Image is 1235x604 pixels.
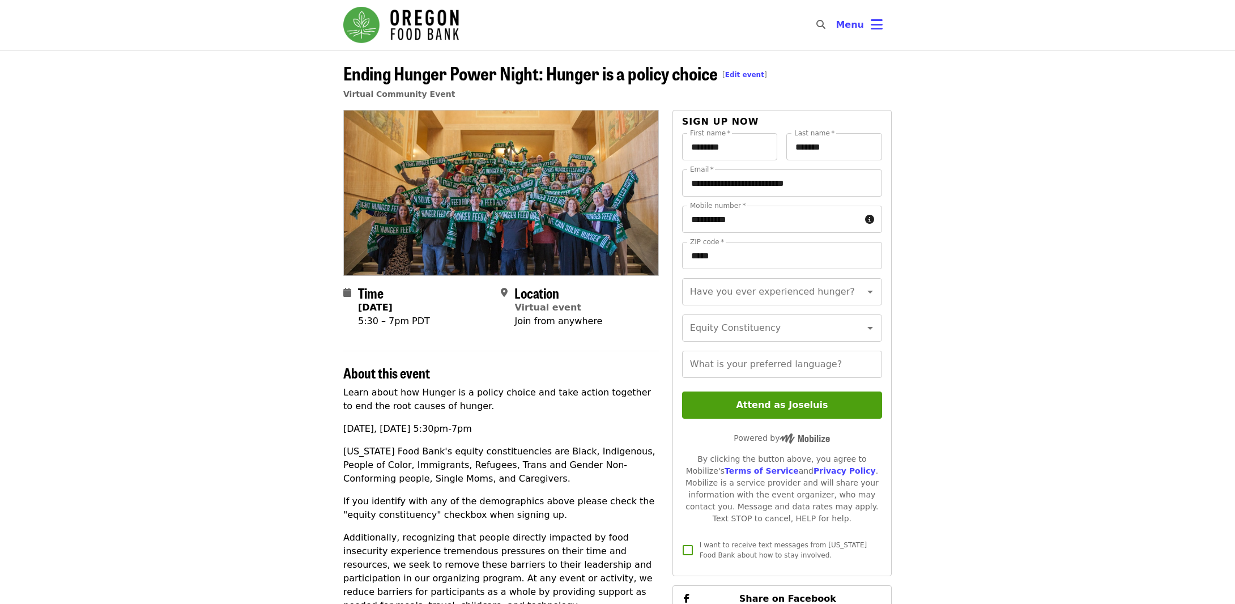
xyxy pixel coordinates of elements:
[794,130,834,137] label: Last name
[734,433,830,443] span: Powered by
[690,130,731,137] label: First name
[682,242,882,269] input: ZIP code
[739,593,836,604] span: Share on Facebook
[343,90,455,99] a: Virtual Community Event
[343,7,459,43] img: Oregon Food Bank - Home
[514,302,581,313] a: Virtual event
[343,495,659,522] p: If you identify with any of the demographics above please check the "equity constituency" checkbo...
[865,214,874,225] i: circle-info icon
[343,386,659,413] p: Learn about how Hunger is a policy choice and take action together to end the root causes of hunger.
[344,110,658,275] img: Ending Hunger Power Night: Hunger is a policy choice organized by Oregon Food Bank
[725,71,764,79] a: Edit event
[358,302,393,313] strong: [DATE]
[682,453,882,525] div: By clicking the button above, you agree to Mobilize's and . Mobilize is a service provider and wi...
[358,283,384,303] span: Time
[343,287,351,298] i: calendar icon
[814,466,876,475] a: Privacy Policy
[501,287,508,298] i: map-marker-alt icon
[343,445,659,486] p: [US_STATE] Food Bank's equity constituencies are Black, Indigenous, People of Color, Immigrants, ...
[816,19,825,30] i: search icon
[836,19,864,30] span: Menu
[682,133,778,160] input: First name
[862,284,878,300] button: Open
[832,11,841,39] input: Search
[786,133,882,160] input: Last name
[690,166,714,173] label: Email
[682,116,759,127] span: Sign up now
[725,466,799,475] a: Terms of Service
[780,433,830,444] img: Powered by Mobilize
[700,541,867,559] span: I want to receive text messages from [US_STATE] Food Bank about how to stay involved.
[358,314,430,328] div: 5:30 – 7pm PDT
[682,169,882,197] input: Email
[827,11,892,39] button: Toggle account menu
[690,239,724,245] label: ZIP code
[722,71,767,79] span: [ ]
[682,392,882,419] button: Attend as Joseluis
[871,16,883,33] i: bars icon
[682,206,861,233] input: Mobile number
[690,202,746,209] label: Mobile number
[862,320,878,336] button: Open
[514,283,559,303] span: Location
[682,351,882,378] input: What is your preferred language?
[343,363,430,382] span: About this event
[343,422,659,436] p: [DATE], [DATE] 5:30pm-7pm
[343,59,767,86] span: Ending Hunger Power Night: Hunger is a policy choice
[514,316,602,326] span: Join from anywhere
